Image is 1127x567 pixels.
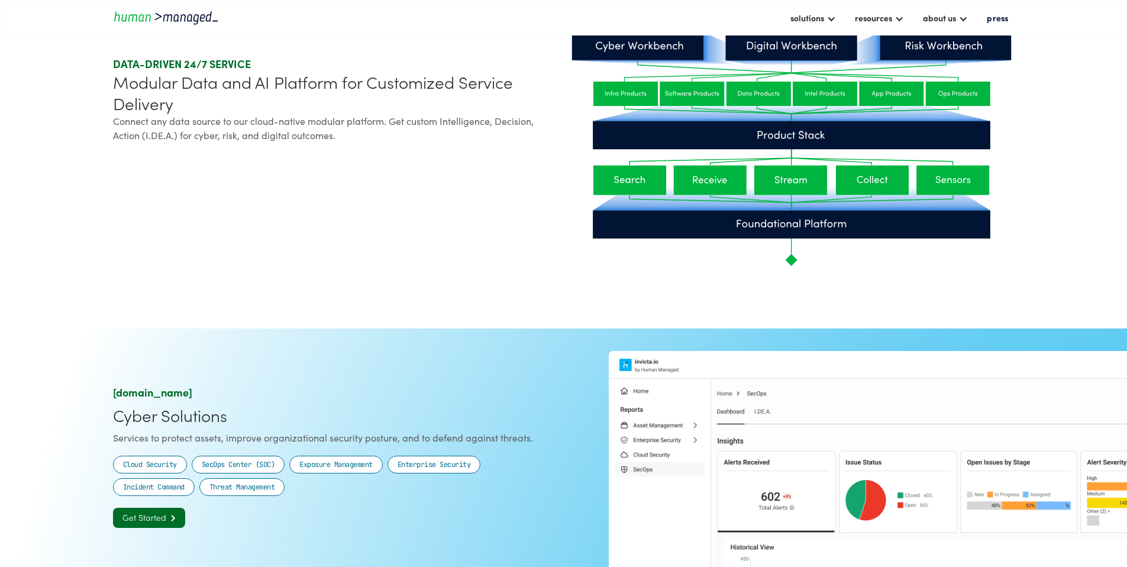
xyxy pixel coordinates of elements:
[202,459,275,471] div: SecOps Center (SOC)
[123,459,177,471] div: Cloud Security
[387,456,481,473] a: Enterprise Security
[790,11,824,25] div: solutions
[113,430,559,444] div: Services to protect assets, improve organizational security posture, and to defend against threats.
[784,8,842,28] div: solutions
[113,57,559,71] div: DATA-DRIVEN 24/7 SERVICE
[917,8,974,28] div: about us
[123,481,185,493] div: Incident Command
[855,11,892,25] div: resources
[192,456,285,473] a: SecOps Center (SOC)
[113,9,219,25] a: home
[166,514,176,522] span: 
[113,404,559,426] div: Cyber Solutions
[299,459,373,471] div: Exposure Management
[113,456,187,473] a: Cloud Security
[113,385,559,400] div: [DOMAIN_NAME]
[209,481,275,493] div: Threat Management
[199,478,285,496] a: Threat Management
[113,114,559,142] div: Connect any data source to our cloud-native modular platform. Get custom Intelligence, Decision, ...
[849,8,910,28] div: resources
[981,8,1014,28] a: press
[906,41,982,50] g: Risk Workbench
[747,41,837,52] g: Digital Workbench
[398,459,471,471] div: Enterprise Security
[758,131,825,139] g: Product Stack
[113,478,195,496] a: Incident Command
[289,456,383,473] a: Exposure Management
[113,508,185,528] a: Get Started
[923,11,956,25] div: about us
[113,71,559,114] div: Modular Data and AI Platform for Customized Service Delivery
